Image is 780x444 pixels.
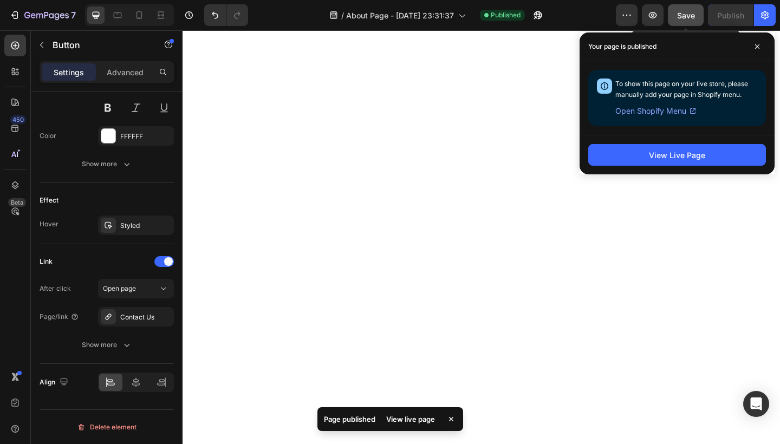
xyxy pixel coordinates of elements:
div: After click [40,284,71,293]
div: View live page [380,412,441,427]
span: About Page - [DATE] 23:31:37 [346,10,454,21]
div: Styled [120,221,171,231]
div: Publish [717,10,744,21]
div: Show more [82,339,132,350]
p: Advanced [107,67,144,78]
div: Contact Us [120,312,171,322]
span: Open Shopify Menu [615,105,686,117]
div: Link [40,257,53,266]
span: Published [491,10,521,20]
div: Show more [82,159,132,169]
div: 450 [10,115,26,124]
button: Show more [40,335,174,355]
button: Open page [98,279,174,298]
button: Publish [708,4,753,26]
div: Page/link [40,312,79,322]
span: / [341,10,344,21]
p: 7 [71,9,76,22]
p: Your page is published [588,41,656,52]
button: 7 [4,4,81,26]
button: Delete element [40,419,174,436]
button: Save [668,4,704,26]
div: Delete element [77,421,136,434]
div: Beta [8,198,26,207]
div: Color [40,131,56,141]
iframe: Design area [183,30,780,444]
span: Save [677,11,695,20]
p: Settings [54,67,84,78]
div: Align [40,375,70,390]
div: Effect [40,195,58,205]
p: Button [53,38,145,51]
span: Open page [103,284,136,292]
div: View Live Page [649,149,705,161]
div: Undo/Redo [204,4,248,26]
div: FFFFFF [120,132,171,141]
div: Hover [40,219,58,229]
button: View Live Page [588,144,766,166]
button: Show more [40,154,174,174]
div: Open Intercom Messenger [743,391,769,417]
p: Page published [324,414,375,425]
span: To show this page on your live store, please manually add your page in Shopify menu. [615,80,748,99]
